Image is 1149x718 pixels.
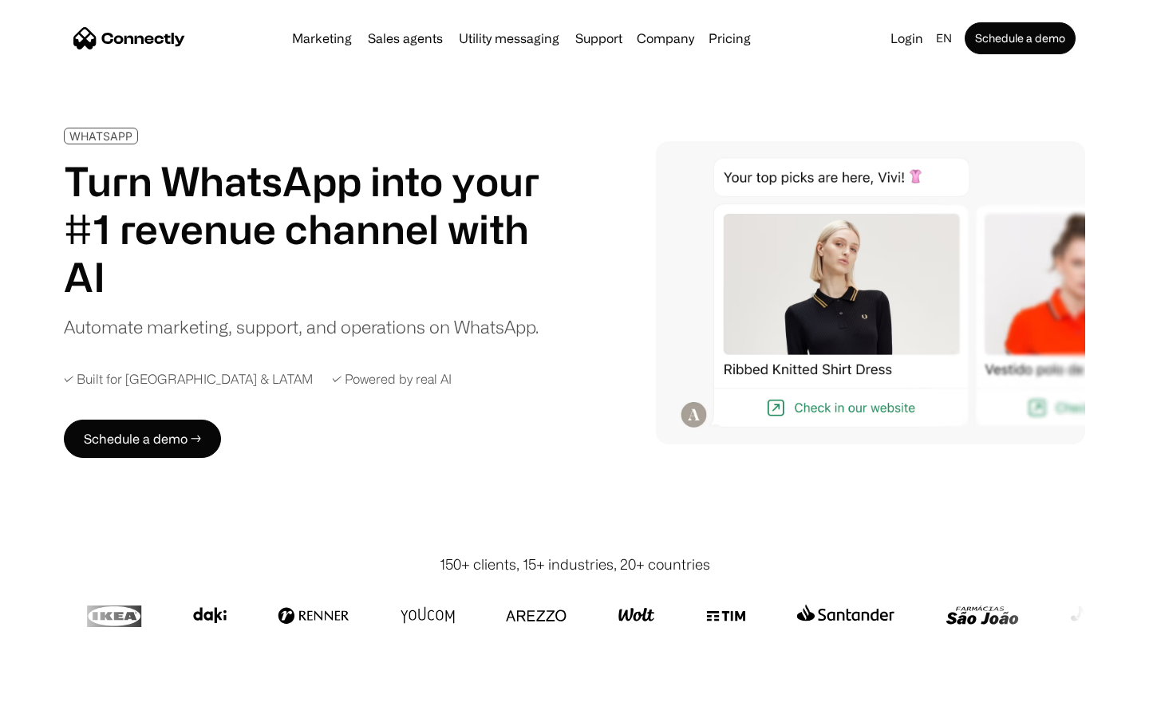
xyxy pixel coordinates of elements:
[452,32,566,45] a: Utility messaging
[16,688,96,712] aside: Language selected: English
[73,26,185,50] a: home
[64,314,539,340] div: Automate marketing, support, and operations on WhatsApp.
[64,372,313,387] div: ✓ Built for [GEOGRAPHIC_DATA] & LATAM
[930,27,961,49] div: en
[286,32,358,45] a: Marketing
[440,554,710,575] div: 150+ clients, 15+ industries, 20+ countries
[637,27,694,49] div: Company
[332,372,452,387] div: ✓ Powered by real AI
[64,157,559,301] h1: Turn WhatsApp into your #1 revenue channel with AI
[69,130,132,142] div: WHATSAPP
[936,27,952,49] div: en
[965,22,1076,54] a: Schedule a demo
[361,32,449,45] a: Sales agents
[32,690,96,712] ul: Language list
[64,420,221,458] a: Schedule a demo →
[702,32,757,45] a: Pricing
[632,27,699,49] div: Company
[884,27,930,49] a: Login
[569,32,629,45] a: Support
